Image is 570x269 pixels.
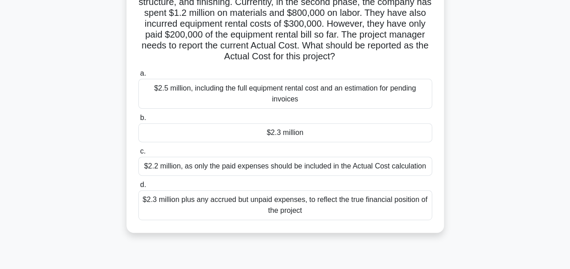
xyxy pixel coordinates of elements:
[140,114,146,121] span: b.
[140,181,146,188] span: d.
[138,123,432,142] div: $2.3 million
[140,69,146,77] span: a.
[138,190,432,220] div: $2.3 million plus any accrued but unpaid expenses, to reflect the true financial position of the ...
[140,147,146,155] span: c.
[138,79,432,109] div: $2.5 million, including the full equipment rental cost and an estimation for pending invoices
[138,157,432,176] div: $2.2 million, as only the paid expenses should be included in the Actual Cost calculation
